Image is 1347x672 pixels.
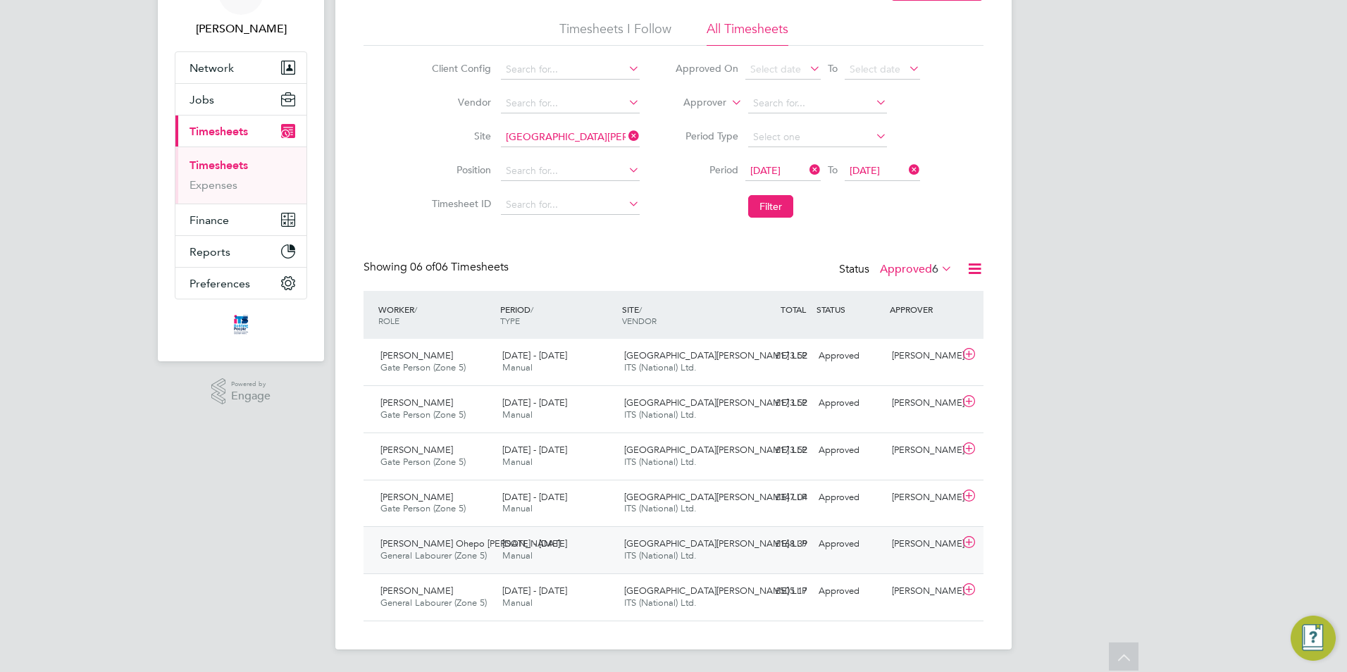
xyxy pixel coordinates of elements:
span: Reports [190,245,230,259]
span: [DATE] [750,164,781,177]
span: [DATE] - [DATE] [502,491,567,503]
input: Search for... [748,94,887,113]
div: APPROVER [886,297,960,322]
input: Select one [748,127,887,147]
span: Finance [190,213,229,227]
button: Timesheets [175,116,306,147]
div: Approved [813,533,886,556]
span: General Labourer (Zone 5) [380,549,487,561]
span: Jobs [190,93,214,106]
img: itsconstruction-logo-retina.png [231,313,251,336]
span: Select date [850,63,900,75]
span: [DATE] - [DATE] [502,537,567,549]
span: To [824,161,842,179]
label: Period [675,163,738,176]
div: Status [839,260,955,280]
button: Engage Resource Center [1291,616,1336,661]
span: [GEOGRAPHIC_DATA][PERSON_NAME] LLP [624,585,807,597]
span: [GEOGRAPHIC_DATA][PERSON_NAME] LLP [624,397,807,409]
div: £173.52 [740,439,813,462]
span: 6 [932,262,938,276]
span: [PERSON_NAME] [380,349,453,361]
div: Showing [364,260,511,275]
button: Network [175,52,306,83]
span: ITS (National) Ltd. [624,409,697,421]
label: Timesheet ID [428,197,491,210]
div: Approved [813,580,886,603]
input: Search for... [501,161,640,181]
span: Manual [502,549,533,561]
span: Manual [502,361,533,373]
span: [PERSON_NAME] [380,491,453,503]
span: Manual [502,409,533,421]
label: Position [428,163,491,176]
span: Timesheets [190,125,248,138]
div: Approved [813,392,886,415]
button: Filter [748,195,793,218]
span: 06 Timesheets [410,260,509,274]
div: [PERSON_NAME] [886,344,960,368]
span: ITS (National) Ltd. [624,549,697,561]
span: [DATE] - [DATE] [502,349,567,361]
span: TYPE [500,315,520,326]
span: [PERSON_NAME] [380,585,453,597]
div: Timesheets [175,147,306,204]
div: Approved [813,344,886,368]
div: SITE [619,297,740,333]
div: PERIOD [497,297,619,333]
span: Engage [231,390,271,402]
span: Kelly Elkins [175,20,307,37]
span: Select date [750,63,801,75]
div: STATUS [813,297,886,322]
label: Approver [663,96,726,110]
span: ITS (National) Ltd. [624,456,697,468]
span: [DATE] - [DATE] [502,444,567,456]
span: Manual [502,597,533,609]
li: All Timesheets [707,20,788,46]
a: Powered byEngage [211,378,271,405]
input: Search for... [501,195,640,215]
div: [PERSON_NAME] [886,486,960,509]
label: Client Config [428,62,491,75]
span: Preferences [190,277,250,290]
a: Go to home page [175,313,307,336]
label: Approved [880,262,952,276]
span: VENDOR [622,315,657,326]
input: Search for... [501,94,640,113]
span: [GEOGRAPHIC_DATA][PERSON_NAME] LLP [624,444,807,456]
span: [GEOGRAPHIC_DATA][PERSON_NAME] LLP [624,491,807,503]
span: [DATE] - [DATE] [502,397,567,409]
span: 06 of [410,260,435,274]
div: Approved [813,439,886,462]
div: £173.52 [740,392,813,415]
span: To [824,59,842,77]
span: ITS (National) Ltd. [624,597,697,609]
span: Gate Person (Zone 5) [380,361,466,373]
div: [PERSON_NAME] [886,580,960,603]
div: £505.17 [740,580,813,603]
button: Jobs [175,84,306,115]
span: ROLE [378,315,399,326]
div: £173.52 [740,344,813,368]
span: Gate Person (Zone 5) [380,456,466,468]
div: [PERSON_NAME] [886,392,960,415]
span: [DATE] [850,164,880,177]
span: Manual [502,456,533,468]
a: Expenses [190,178,237,192]
span: Gate Person (Zone 5) [380,502,466,514]
span: Manual [502,502,533,514]
a: Timesheets [190,158,248,172]
button: Finance [175,204,306,235]
div: £168.39 [740,533,813,556]
div: Approved [813,486,886,509]
span: [DATE] - [DATE] [502,585,567,597]
button: Preferences [175,268,306,299]
div: [PERSON_NAME] [886,533,960,556]
span: [GEOGRAPHIC_DATA][PERSON_NAME] LLP [624,537,807,549]
span: [GEOGRAPHIC_DATA][PERSON_NAME] LLP [624,349,807,361]
div: WORKER [375,297,497,333]
span: / [530,304,533,315]
div: £347.04 [740,486,813,509]
span: ITS (National) Ltd. [624,361,697,373]
span: TOTAL [781,304,806,315]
